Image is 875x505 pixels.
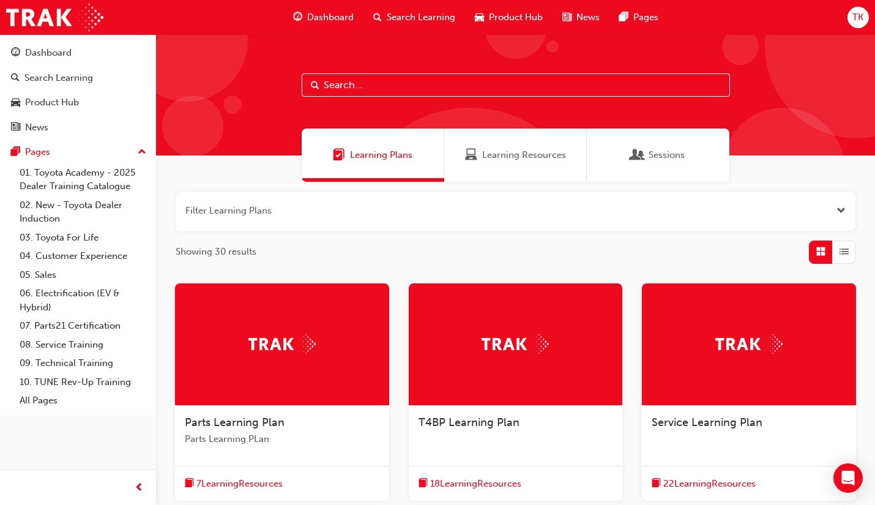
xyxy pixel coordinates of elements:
a: Dashboard [5,42,151,64]
span: pages-icon [11,147,20,158]
span: Learning Resources [465,148,477,162]
span: book-icon [419,476,428,492]
span: search-icon [373,10,382,25]
span: book-icon [652,476,661,492]
a: 04. Customer Experience [15,247,151,266]
a: 03. Toyota For Life [15,228,151,247]
span: Grid [816,245,825,259]
span: List [840,245,849,259]
a: Learning ResourcesLearning Resources [444,129,587,182]
a: TrakService Learning Planbook-icon22LearningResources [642,283,856,501]
div: News [25,121,48,135]
button: Open the filter [836,204,846,218]
button: book-icon18LearningResources [419,476,521,492]
a: 10. TUNE Rev-Up Training [15,373,151,392]
span: Learning Plans [350,148,412,162]
button: DashboardSearch LearningProduct HubNews [5,39,151,141]
span: Sessions [649,148,685,162]
button: book-icon22LearningResources [652,476,756,492]
span: news-icon [562,10,572,25]
button: Pages [5,141,151,163]
a: 09. Technical Training [15,354,151,373]
a: 07. Parts21 Certification [15,316,151,335]
span: 18 Learning Resources [430,477,521,491]
span: Learning Plans [333,148,345,162]
button: book-icon7LearningResources [185,476,283,492]
a: All Pages [15,391,151,410]
span: pages-icon [619,10,628,25]
img: Trak [482,334,549,353]
span: book-icon [185,476,194,492]
span: Showing 30 results [176,245,256,259]
span: News [576,10,600,24]
a: 05. Sales [15,266,151,285]
a: Search Learning [5,67,151,89]
span: Parts Learning PLan [185,432,379,446]
span: Parts Learning Plan [185,416,285,429]
span: guage-icon [293,10,302,25]
div: Open Intercom Messenger [833,463,863,493]
span: 7 Learning Resources [196,477,283,491]
div: Pages [25,145,50,159]
span: 22 Learning Resources [663,477,756,491]
span: up-icon [138,144,146,160]
input: Search... [302,73,730,97]
a: Learning PlansLearning Plans [302,129,444,182]
span: Product Hub [489,10,543,24]
span: Service Learning Plan [652,416,762,429]
span: news-icon [11,122,20,133]
a: TrakParts Learning PlanParts Learning PLanbook-icon7LearningResources [175,283,389,501]
span: prev-icon [135,481,144,496]
button: TK [847,7,869,28]
span: Search [311,78,319,92]
span: T4BP Learning Plan [419,416,519,429]
span: Dashboard [307,10,354,24]
span: Pages [633,10,658,24]
span: guage-icon [11,48,20,59]
a: 08. Service Training [15,335,151,354]
a: guage-iconDashboard [283,5,363,30]
div: Search Learning [24,71,93,85]
img: Trak [248,334,316,353]
img: Trak [6,4,103,31]
a: Product Hub [5,91,151,114]
a: 01. Toyota Academy - 2025 Dealer Training Catalogue [15,163,151,196]
a: News [5,116,151,139]
a: search-iconSearch Learning [363,5,465,30]
span: Sessions [631,148,644,162]
span: TK [852,10,863,24]
a: news-iconNews [553,5,609,30]
div: Dashboard [25,46,72,60]
a: SessionsSessions [587,129,729,182]
span: car-icon [11,97,20,108]
span: search-icon [11,73,20,84]
a: 06. Electrification (EV & Hybrid) [15,284,151,316]
div: Product Hub [25,95,79,110]
span: car-icon [475,10,484,25]
a: pages-iconPages [609,5,668,30]
span: Search Learning [387,10,455,24]
a: TrakT4BP Learning Planbook-icon18LearningResources [409,283,623,501]
a: car-iconProduct Hub [465,5,553,30]
span: Learning Resources [482,148,566,162]
img: Trak [715,334,783,353]
a: 02. New - Toyota Dealer Induction [15,196,151,228]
